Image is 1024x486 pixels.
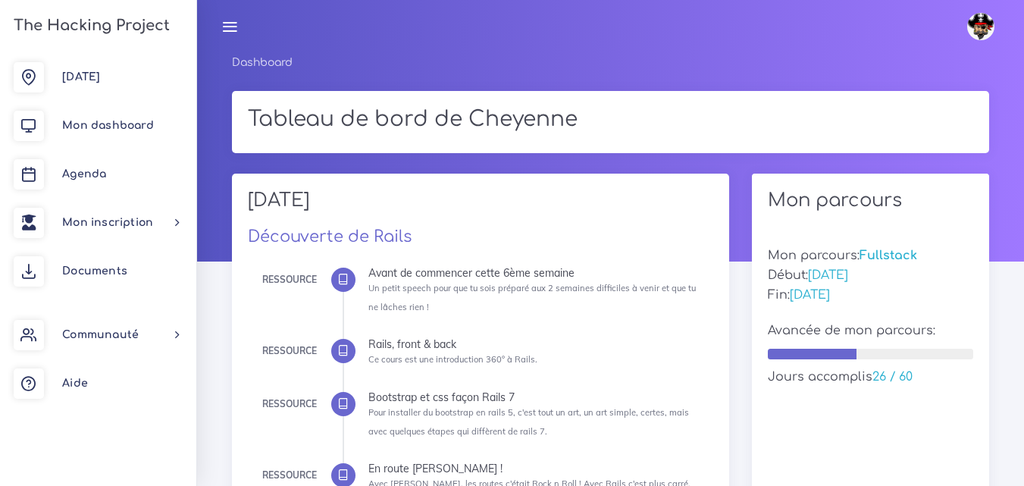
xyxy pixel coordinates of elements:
h2: [DATE] [248,190,713,222]
h5: Mon parcours: [768,249,973,263]
div: Ressource [262,271,317,288]
h1: Tableau de bord de Cheyenne [248,107,973,133]
span: Mon dashboard [62,120,154,131]
span: [DATE] [808,268,848,282]
h5: Avancée de mon parcours: [768,324,973,338]
div: En route [PERSON_NAME] ! [368,463,702,474]
div: Ressource [262,467,317,484]
div: Bootstrap et css façon Rails 7 [368,392,702,403]
span: Aide [62,378,88,389]
div: Rails, front & back [368,339,702,350]
span: Agenda [62,168,106,180]
a: Dashboard [232,57,293,68]
span: Communauté [62,329,139,340]
small: Ce cours est une introduction 360° à Rails. [368,354,537,365]
small: Pour installer du bootstrap en rails 5, c'est tout un art, un art simple, certes, mais avec quelq... [368,407,689,437]
div: Ressource [262,396,317,412]
div: Ressource [262,343,317,359]
h5: Début: [768,268,973,283]
h3: The Hacking Project [9,17,170,34]
div: Avant de commencer cette 6ème semaine [368,268,702,278]
small: Un petit speech pour que tu sois préparé aux 2 semaines difficiles à venir et que tu ne lâches ri... [368,283,696,312]
span: [DATE] [62,71,100,83]
h5: Jours accomplis [768,370,973,384]
a: Découverte de Rails [248,227,412,246]
h2: Mon parcours [768,190,973,212]
span: Fullstack [860,249,917,262]
img: avatar [967,13,994,40]
span: [DATE] [790,288,830,302]
span: 26 / 60 [872,370,913,384]
h5: Fin: [768,288,973,303]
span: Mon inscription [62,217,153,228]
span: Documents [62,265,127,277]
